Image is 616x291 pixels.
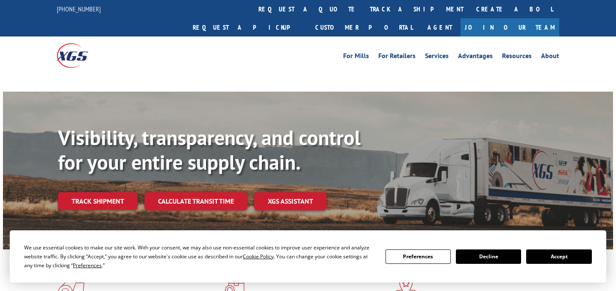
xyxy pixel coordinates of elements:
b: Visibility, transparency, and control for your entire supply chain. [58,124,361,175]
a: For Retailers [378,53,416,62]
span: Preferences [73,262,102,269]
a: Services [425,53,449,62]
a: Track shipment [58,192,138,210]
a: [PHONE_NUMBER] [57,5,101,13]
a: Agent [419,18,461,36]
a: XGS ASSISTANT [254,192,327,210]
button: Decline [456,249,521,264]
a: Advantages [458,53,493,62]
a: For Mills [343,53,369,62]
span: Cookie Policy [243,253,274,260]
a: Customer Portal [309,18,419,36]
a: Join Our Team [461,18,559,36]
a: About [541,53,559,62]
a: Resources [502,53,532,62]
button: Accept [526,249,591,264]
a: Request a pickup [186,18,309,36]
a: Calculate transit time [144,192,247,210]
button: Preferences [386,249,451,264]
div: Cookie Consent Prompt [10,230,606,283]
div: We use essential cookies to make our site work. With your consent, we may also use non-essential ... [24,243,375,270]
